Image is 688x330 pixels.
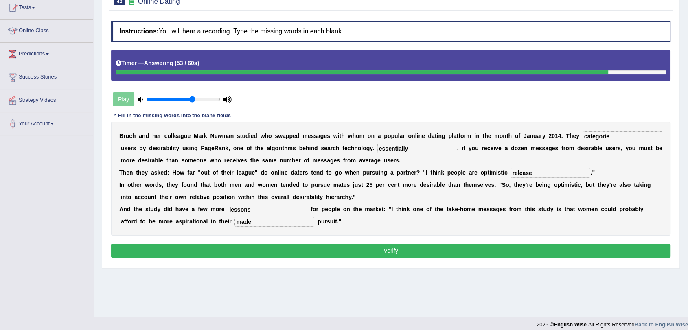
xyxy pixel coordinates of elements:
[341,133,345,139] b: h
[202,133,204,139] b: r
[227,133,230,139] b: a
[139,145,143,151] b: b
[412,133,415,139] b: n
[482,133,484,139] b: t
[308,133,311,139] b: e
[621,145,622,151] b: ,
[219,145,222,151] b: a
[475,145,479,151] b: u
[261,133,265,139] b: w
[339,133,341,139] b: t
[121,145,125,151] b: u
[182,145,186,151] b: u
[133,145,136,151] b: s
[306,145,309,151] b: h
[149,157,151,164] b: r
[201,145,204,151] b: P
[327,145,331,151] b: a
[366,145,370,151] b: g
[358,145,362,151] b: o
[111,244,670,258] button: Verify
[435,133,437,139] b: t
[159,133,161,139] b: r
[388,133,391,139] b: o
[171,145,173,151] b: l
[518,133,520,139] b: f
[131,145,133,151] b: r
[570,133,573,139] b: h
[463,145,465,151] b: f
[462,145,463,151] b: i
[153,145,156,151] b: e
[363,145,366,151] b: o
[278,145,280,151] b: r
[428,133,432,139] b: d
[352,133,356,139] b: h
[537,133,540,139] b: a
[272,145,275,151] b: g
[210,133,215,139] b: N
[555,133,558,139] b: 1
[552,145,555,151] b: e
[399,133,403,139] b: a
[536,145,539,151] b: e
[398,133,399,139] b: l
[293,145,296,151] b: s
[359,133,364,139] b: m
[228,145,230,151] b: ,
[371,133,375,139] b: n
[563,145,565,151] b: r
[159,145,160,151] b: i
[351,145,355,151] b: h
[173,145,174,151] b: i
[415,133,417,139] b: l
[498,145,502,151] b: e
[605,145,609,151] b: u
[129,133,132,139] b: c
[302,145,306,151] b: e
[338,133,340,139] b: i
[237,133,240,139] b: s
[518,145,521,151] b: z
[644,145,647,151] b: u
[164,133,168,139] b: c
[158,157,160,164] b: l
[508,133,512,139] b: h
[561,145,563,151] b: f
[289,133,293,139] b: p
[609,145,612,151] b: s
[240,145,243,151] b: e
[156,133,159,139] b: e
[344,145,348,151] b: e
[599,145,603,151] b: e
[255,145,257,151] b: t
[131,157,135,164] b: e
[348,145,351,151] b: c
[302,133,307,139] b: m
[327,133,330,139] b: s
[635,321,688,328] strong: Back to English Wise
[548,133,552,139] b: 2
[215,145,219,151] b: R
[584,145,587,151] b: s
[438,133,442,139] b: n
[454,133,457,139] b: a
[0,89,93,109] a: Strategy Videos
[160,157,163,164] b: e
[569,145,574,151] b: m
[530,133,533,139] b: n
[194,133,199,139] b: M
[309,145,311,151] b: i
[317,133,320,139] b: a
[651,145,653,151] b: t
[500,133,503,139] b: o
[245,133,249,139] b: d
[184,157,188,164] b: o
[127,145,131,151] b: e
[0,20,93,40] a: Online Class
[370,145,372,151] b: y
[458,133,460,139] b: f
[471,145,475,151] b: o
[506,133,508,139] b: t
[632,145,636,151] b: u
